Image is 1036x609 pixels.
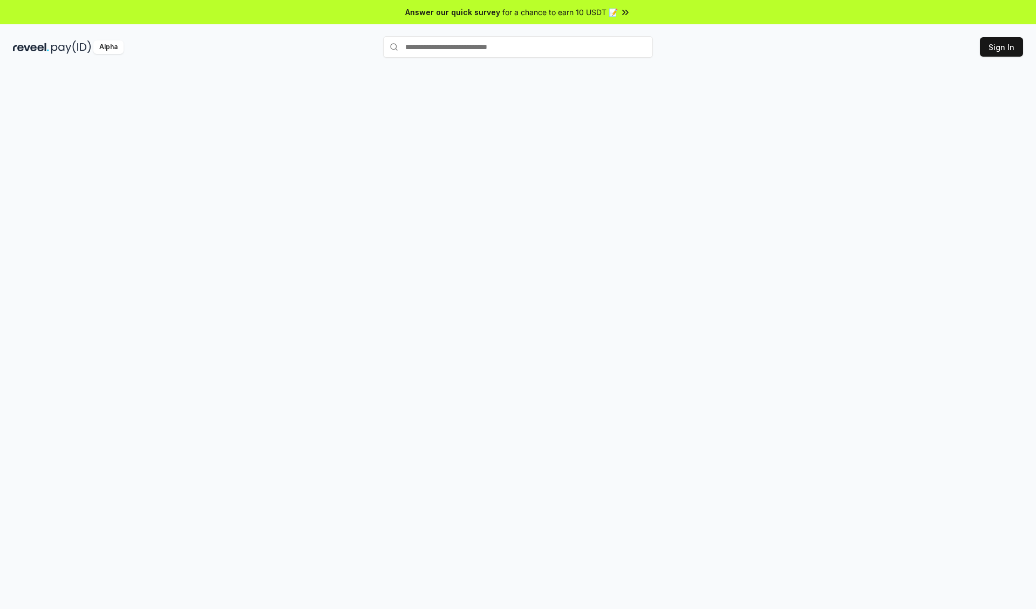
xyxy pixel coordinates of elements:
button: Sign In [980,37,1023,57]
img: reveel_dark [13,40,49,54]
span: Answer our quick survey [405,6,500,18]
img: pay_id [51,40,91,54]
span: for a chance to earn 10 USDT 📝 [502,6,618,18]
div: Alpha [93,40,124,54]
